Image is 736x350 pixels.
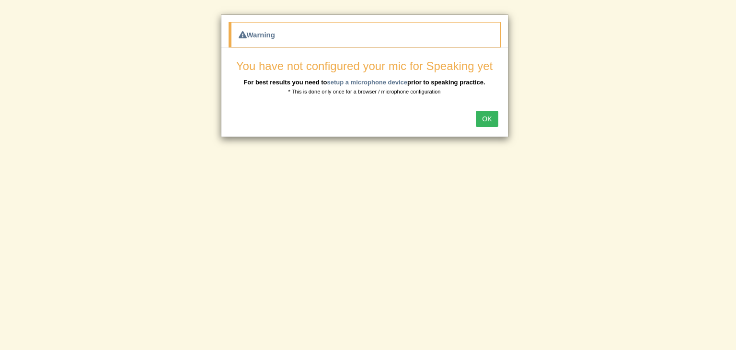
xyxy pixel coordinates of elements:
[327,79,407,86] a: setup a microphone device
[476,111,498,127] button: OK
[236,59,493,72] span: You have not configured your mic for Speaking yet
[288,89,441,94] small: * This is done only once for a browser / microphone configuration
[229,22,501,47] div: Warning
[243,79,485,86] b: For best results you need to prior to speaking practice.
